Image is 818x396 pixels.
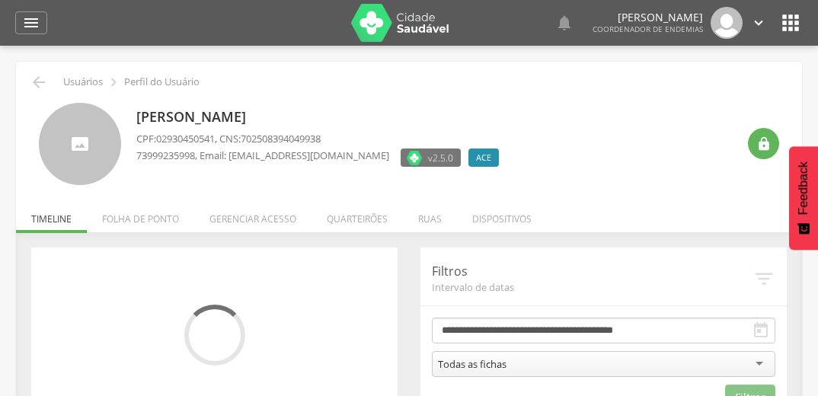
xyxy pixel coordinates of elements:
[438,357,506,371] div: Todas as fichas
[105,74,122,91] i: 
[87,197,194,233] li: Folha de ponto
[403,197,457,233] li: Ruas
[432,263,752,280] p: Filtros
[593,24,703,34] span: Coordenador de Endemias
[22,14,40,32] i: 
[241,132,321,145] span: 702508394049938
[555,14,574,32] i: 
[124,76,200,88] p: Perfil do Usuário
[748,128,779,159] div: Resetar senha
[778,11,803,35] i: 
[457,197,547,233] li: Dispositivos
[756,136,772,152] i: 
[15,11,47,34] a: 
[312,197,403,233] li: Quarteirões
[136,132,506,146] p: CPF: , CNS:
[752,267,775,290] i: 
[789,146,818,250] button: Feedback - Mostrar pesquisa
[194,197,312,233] li: Gerenciar acesso
[750,14,767,31] i: 
[752,321,770,340] i: 
[136,148,389,163] p: , Email: [EMAIL_ADDRESS][DOMAIN_NAME]
[750,7,767,39] a: 
[136,107,506,127] p: [PERSON_NAME]
[63,76,103,88] p: Usuários
[30,73,48,91] i: Voltar
[428,150,453,165] span: v2.5.0
[797,161,810,215] span: Feedback
[401,148,461,167] label: Versão do aplicativo
[476,152,491,164] span: ACE
[156,132,215,145] span: 02930450541
[432,280,752,294] span: Intervalo de datas
[555,7,574,39] a: 
[593,12,703,23] p: [PERSON_NAME]
[136,148,195,162] span: 73999235998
